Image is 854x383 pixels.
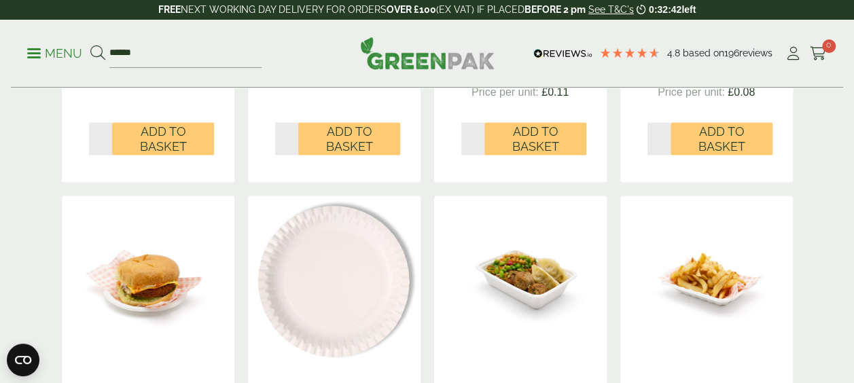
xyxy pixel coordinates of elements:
i: My Account [785,47,802,60]
strong: FREE [158,4,181,15]
strong: OVER £100 [387,4,436,15]
span: reviews [739,48,772,58]
span: Add to Basket [494,124,577,153]
img: 2830015 500ml Bagasse Tray with food [434,196,607,365]
a: Menu [27,45,82,59]
img: GreenPak Supplies [360,37,495,69]
span: 0:32:42 [649,4,681,15]
p: Menu [27,45,82,62]
img: REVIEWS.io [533,49,592,58]
span: Add to Basket [680,124,763,153]
span: Based on [683,48,724,58]
strong: BEFORE 2 pm [524,4,586,15]
span: Add to Basket [308,124,391,153]
span: Price per unit: [472,86,539,98]
a: See T&C's [588,4,634,15]
img: 7inch Paper Plate [248,196,421,365]
span: 196 [724,48,739,58]
span: 4.8 [667,48,683,58]
button: Open CMP widget [7,344,39,376]
span: £0.11 [541,86,569,98]
span: Price per unit: [658,86,725,98]
i: Cart [810,47,827,60]
a: 0 [810,43,827,64]
button: Add to Basket [298,122,400,155]
span: £0.08 [728,86,755,98]
span: left [681,4,696,15]
span: 0 [822,39,836,53]
img: 2830011 Bagasse Round Plate 6 with food [62,196,234,365]
button: Add to Basket [671,122,772,155]
div: 4.79 Stars [599,47,660,59]
button: Add to Basket [484,122,586,155]
span: Add to Basket [122,124,204,153]
button: Add to Basket [112,122,214,155]
img: 2320028fa Bagasse Chip Tray 7x5 inch with chips [620,196,793,365]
